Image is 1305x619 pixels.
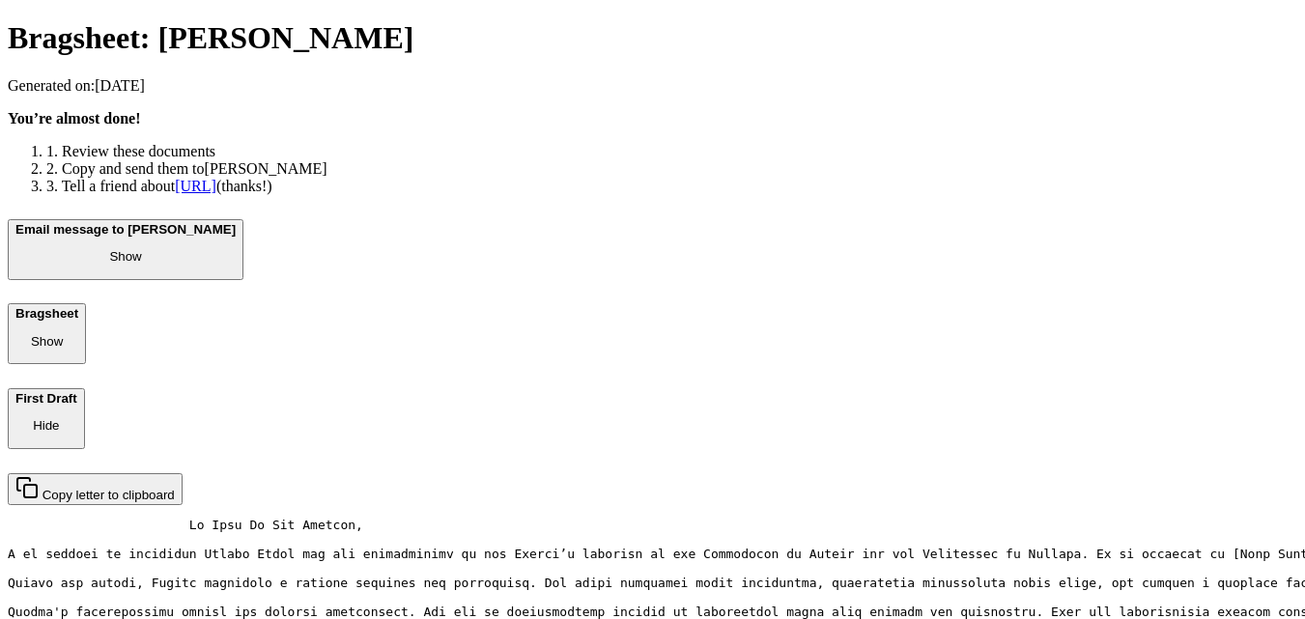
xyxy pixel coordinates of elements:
[46,178,1297,195] li: 3. Tell a friend about (thanks!)
[8,388,85,449] button: First Draft Hide
[46,143,1297,160] li: 1. Review these documents
[8,473,183,505] button: Copy letter to clipboard
[175,178,216,194] a: [URL]
[15,334,78,349] p: Show
[15,222,236,237] b: Email message to [PERSON_NAME]
[8,303,86,364] button: Bragsheet Show
[8,20,413,55] span: Bragsheet: [PERSON_NAME]
[8,77,1297,95] p: Generated on: [DATE]
[8,110,140,127] b: You’re almost done!
[15,391,77,406] b: First Draft
[46,160,1297,178] li: 2. Copy and send them to [PERSON_NAME]
[15,418,77,433] p: Hide
[15,249,236,264] p: Show
[15,306,78,321] b: Bragsheet
[8,219,243,280] button: Email message to [PERSON_NAME] Show
[15,476,175,502] div: Copy letter to clipboard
